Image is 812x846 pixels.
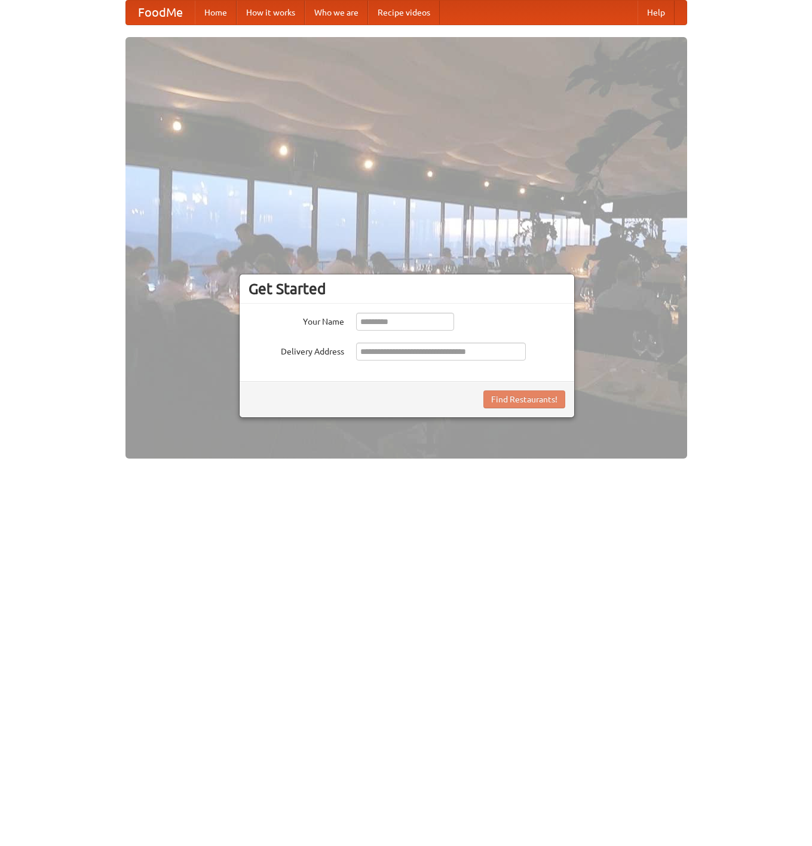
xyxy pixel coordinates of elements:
[126,1,195,25] a: FoodMe
[237,1,305,25] a: How it works
[368,1,440,25] a: Recipe videos
[638,1,675,25] a: Help
[195,1,237,25] a: Home
[249,280,565,298] h3: Get Started
[305,1,368,25] a: Who we are
[483,390,565,408] button: Find Restaurants!
[249,313,344,328] label: Your Name
[249,343,344,358] label: Delivery Address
